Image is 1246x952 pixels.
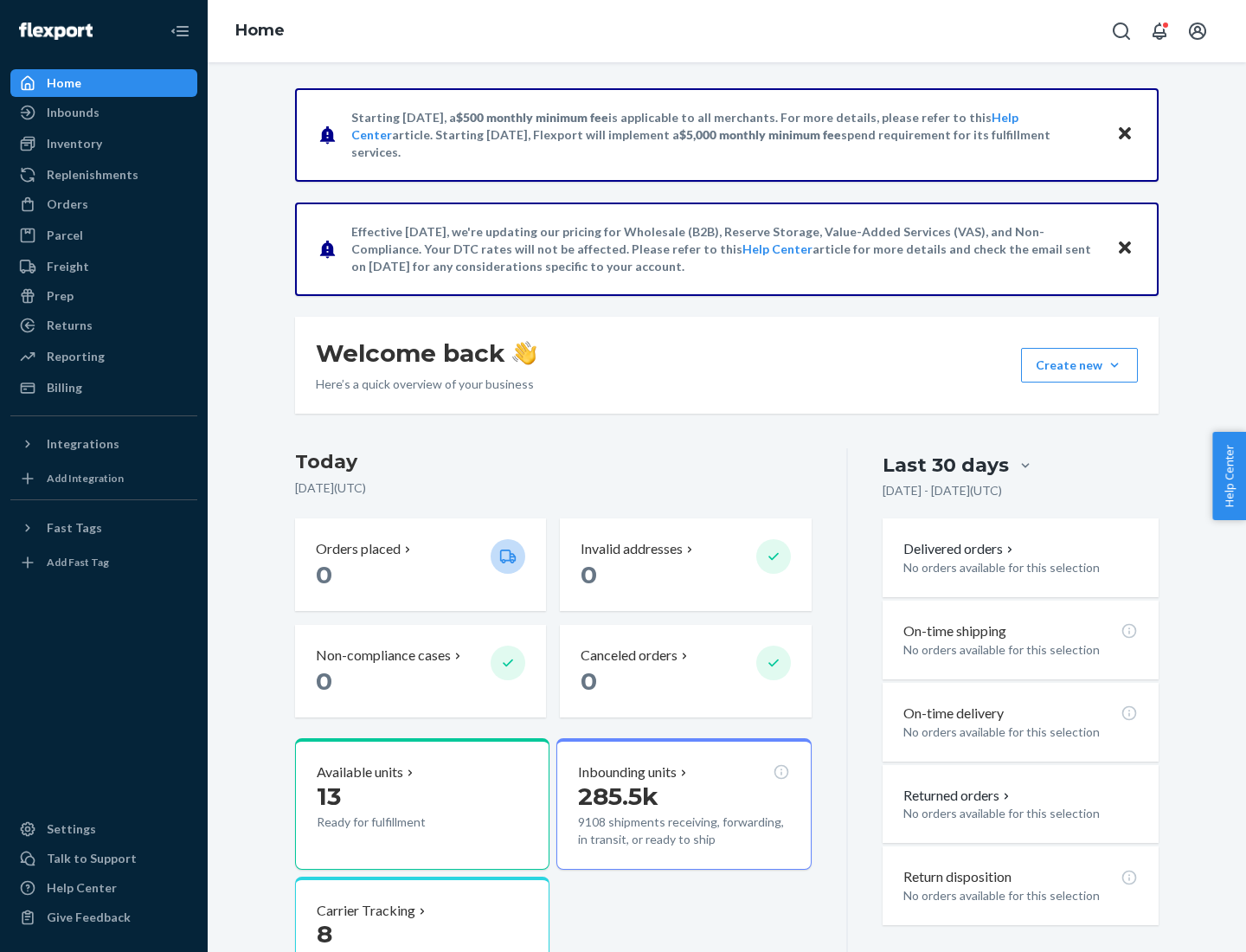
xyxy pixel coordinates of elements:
[317,919,332,949] span: 8
[10,874,197,902] a: Help Center
[10,161,197,189] a: Replenishments
[10,282,197,310] a: Prep
[317,782,341,811] span: 13
[1104,14,1139,48] button: Open Search Box
[47,166,138,183] div: Replenishments
[903,867,1012,887] p: Return disposition
[10,374,197,402] a: Billing
[679,127,841,142] span: $5,000 monthly minimum fee
[47,74,81,92] div: Home
[47,909,131,926] div: Give Feedback
[316,539,401,559] p: Orders placed
[317,901,415,921] p: Carrier Tracking
[351,223,1100,275] p: Effective [DATE], we're updating our pricing for Wholesale (B2B), Reserve Storage, Value-Added Se...
[10,130,197,158] a: Inventory
[512,341,536,365] img: hand-wave emoji
[10,343,197,370] a: Reporting
[556,738,811,870] button: Inbounding units285.5k9108 shipments receiving, forwarding, in transit, or ready to ship
[10,190,197,218] a: Orders
[10,465,197,492] a: Add Integration
[560,625,811,717] button: Canceled orders 0
[316,376,536,393] p: Here’s a quick overview of your business
[235,21,285,40] a: Home
[1142,14,1177,48] button: Open notifications
[47,135,102,152] div: Inventory
[456,110,608,125] span: $500 monthly minimum fee
[351,109,1100,161] p: Starting [DATE], a is applicable to all merchants. For more details, please refer to this article...
[1180,14,1215,48] button: Open account menu
[903,621,1006,641] p: On-time shipping
[47,287,74,305] div: Prep
[47,471,124,486] div: Add Integration
[903,559,1138,576] p: No orders available for this selection
[581,539,683,559] p: Invalid addresses
[581,666,597,696] span: 0
[10,514,197,542] button: Fast Tags
[295,479,812,497] p: [DATE] ( UTC )
[47,850,137,867] div: Talk to Support
[295,518,546,611] button: Orders placed 0
[10,69,197,97] a: Home
[317,814,477,831] p: Ready for fulfillment
[883,482,1002,499] p: [DATE] - [DATE] ( UTC )
[47,258,89,275] div: Freight
[47,435,119,453] div: Integrations
[47,379,82,396] div: Billing
[903,641,1138,659] p: No orders available for this selection
[903,805,1138,822] p: No orders available for this selection
[578,782,658,811] span: 285.5k
[47,317,93,334] div: Returns
[1212,432,1246,520] button: Help Center
[47,196,88,213] div: Orders
[19,23,93,40] img: Flexport logo
[903,786,1013,806] button: Returned orders
[163,14,197,48] button: Close Navigation
[47,104,100,121] div: Inbounds
[295,625,546,717] button: Non-compliance cases 0
[578,762,677,782] p: Inbounding units
[10,253,197,280] a: Freight
[47,879,117,897] div: Help Center
[47,519,102,537] div: Fast Tags
[903,539,1017,559] button: Delivered orders
[578,814,789,848] p: 9108 shipments receiving, forwarding, in transit, or ready to ship
[581,646,678,666] p: Canceled orders
[47,227,83,244] div: Parcel
[47,555,109,569] div: Add Fast Tag
[316,560,332,589] span: 0
[560,518,811,611] button: Invalid addresses 0
[317,762,403,782] p: Available units
[742,241,812,256] a: Help Center
[903,887,1138,904] p: No orders available for this selection
[883,452,1009,479] div: Last 30 days
[295,448,812,476] h3: Today
[581,560,597,589] span: 0
[1021,348,1138,383] button: Create new
[316,666,332,696] span: 0
[47,348,105,365] div: Reporting
[10,312,197,339] a: Returns
[10,845,197,872] a: Talk to Support
[316,338,536,369] h1: Welcome back
[903,724,1138,741] p: No orders available for this selection
[10,904,197,931] button: Give Feedback
[316,646,451,666] p: Non-compliance cases
[295,738,549,870] button: Available units13Ready for fulfillment
[903,704,1004,724] p: On-time delivery
[1114,122,1136,147] button: Close
[10,222,197,249] a: Parcel
[10,549,197,576] a: Add Fast Tag
[10,815,197,843] a: Settings
[222,6,299,56] ol: breadcrumbs
[1114,236,1136,261] button: Close
[10,99,197,126] a: Inbounds
[47,820,96,838] div: Settings
[10,430,197,458] button: Integrations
